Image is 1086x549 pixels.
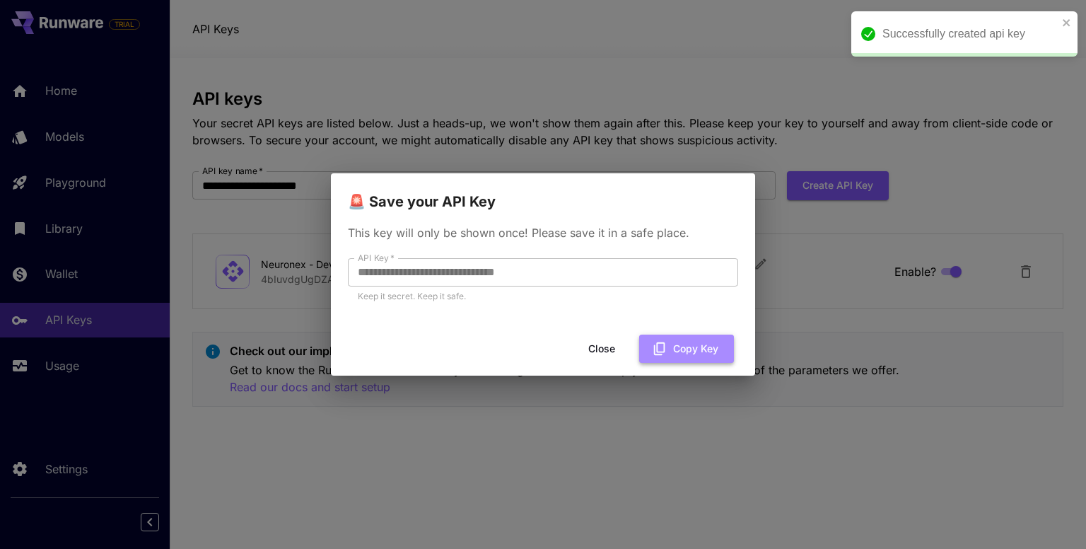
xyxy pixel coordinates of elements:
p: This key will only be shown once! Please save it in a safe place. [348,224,738,241]
div: Successfully created api key [882,25,1058,42]
button: Copy Key [639,335,734,364]
h2: 🚨 Save your API Key [331,173,755,213]
button: close [1062,17,1072,28]
label: API Key [358,252,395,264]
p: Keep it secret. Keep it safe. [358,289,728,304]
button: Close [570,335,633,364]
